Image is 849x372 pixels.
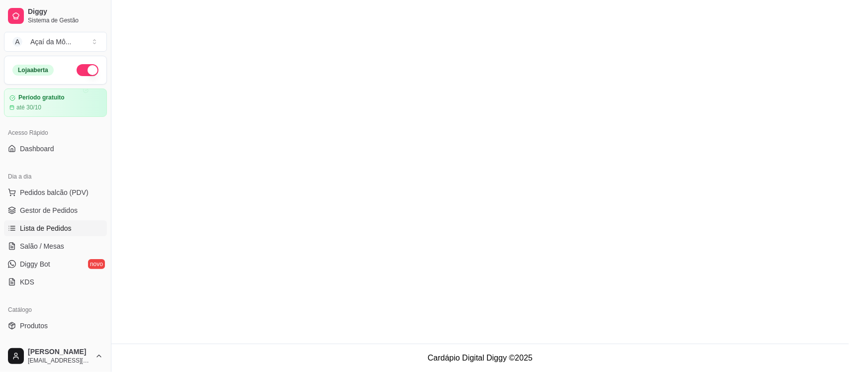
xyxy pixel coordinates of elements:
a: Período gratuitoaté 30/10 [4,89,107,117]
div: Loja aberta [12,65,54,76]
span: [EMAIL_ADDRESS][DOMAIN_NAME] [28,357,91,365]
a: Dashboard [4,141,107,157]
div: Catálogo [4,302,107,318]
span: Dashboard [20,144,54,154]
a: Produtos [4,318,107,334]
a: KDS [4,274,107,290]
span: Diggy Bot [20,259,50,269]
article: até 30/10 [16,103,41,111]
span: Pedidos balcão (PDV) [20,187,89,197]
a: DiggySistema de Gestão [4,4,107,28]
button: Select a team [4,32,107,52]
a: Gestor de Pedidos [4,202,107,218]
span: Complementos [20,339,67,349]
span: Diggy [28,7,103,16]
div: Dia a dia [4,169,107,185]
button: Pedidos balcão (PDV) [4,185,107,200]
span: A [12,37,22,47]
a: Lista de Pedidos [4,220,107,236]
span: [PERSON_NAME] [28,348,91,357]
a: Diggy Botnovo [4,256,107,272]
article: Período gratuito [18,94,65,101]
span: KDS [20,277,34,287]
button: [PERSON_NAME][EMAIL_ADDRESS][DOMAIN_NAME] [4,344,107,368]
footer: Cardápio Digital Diggy © 2025 [111,344,849,372]
span: Salão / Mesas [20,241,64,251]
button: Alterar Status [77,64,98,76]
div: Açaí da Mô ... [30,37,72,47]
span: Gestor de Pedidos [20,205,78,215]
a: Salão / Mesas [4,238,107,254]
span: Lista de Pedidos [20,223,72,233]
div: Acesso Rápido [4,125,107,141]
a: Complementos [4,336,107,352]
span: Sistema de Gestão [28,16,103,24]
span: Produtos [20,321,48,331]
